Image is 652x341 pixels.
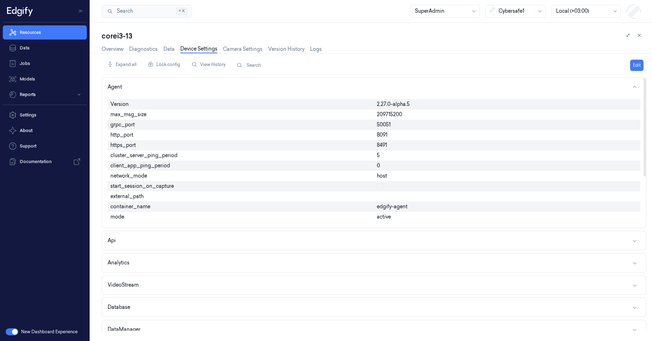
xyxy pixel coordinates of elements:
span: edgify-agent [377,203,407,210]
button: Analytics [102,253,646,272]
a: Device Settings [180,45,217,53]
div: VideoStream [108,281,139,289]
span: 0 [377,162,380,169]
a: Overview [102,46,123,53]
span: 8091 [377,131,387,139]
div: Agent [108,83,122,91]
a: Jobs [3,56,87,71]
span: max_msg_size [110,111,146,118]
a: Camera Settings [223,46,262,53]
button: Toggle Navigation [76,5,87,17]
span: active [377,213,391,221]
span: mode [110,213,124,221]
button: Agent [102,78,646,96]
span: http_port [110,131,133,139]
button: Lock config [145,59,183,70]
a: Documentation [3,155,87,169]
button: Search⌘K [102,5,192,18]
button: About [3,124,87,138]
div: Lock config [145,58,183,71]
span: 209715200 [377,111,402,118]
a: Resources [3,25,87,40]
span: client_app_ping_period [110,162,170,169]
button: Reports [3,88,87,102]
a: Version History [268,46,304,53]
span: 2.27.0-alpha.5 [377,101,410,108]
span: 50051 [377,121,391,128]
a: Data [3,41,87,55]
span: host [377,172,387,180]
button: Edit [630,60,644,71]
a: Data [163,46,175,53]
button: VideoStream [102,276,646,294]
span: Version [110,101,129,108]
div: Expand all [104,58,139,71]
a: Settings [3,108,87,122]
a: Models [3,72,87,86]
a: Logs [310,46,322,53]
a: Support [3,139,87,153]
div: DataManager [108,326,140,333]
span: cluster_server_ping_period [110,152,177,159]
span: external_path [110,193,144,200]
span: network_mode [110,172,147,180]
div: Api [108,237,116,244]
span: container_name [110,203,150,210]
span: grpc_port [110,121,135,128]
button: DataManager [102,320,646,339]
span: start_session_on_capture [110,183,174,190]
button: Database [102,298,646,317]
div: corei3-13 [102,31,646,41]
span: https_port [110,142,136,149]
div: Analytics [108,259,129,267]
button: Api [102,231,646,250]
a: Diagnostics [129,46,158,53]
div: Agent [102,96,646,228]
span: 8491 [377,142,387,149]
span: 5 [377,152,380,159]
button: Expand all [104,59,139,70]
div: Database [108,304,130,311]
button: View History [189,59,228,70]
span: Search [114,7,133,15]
